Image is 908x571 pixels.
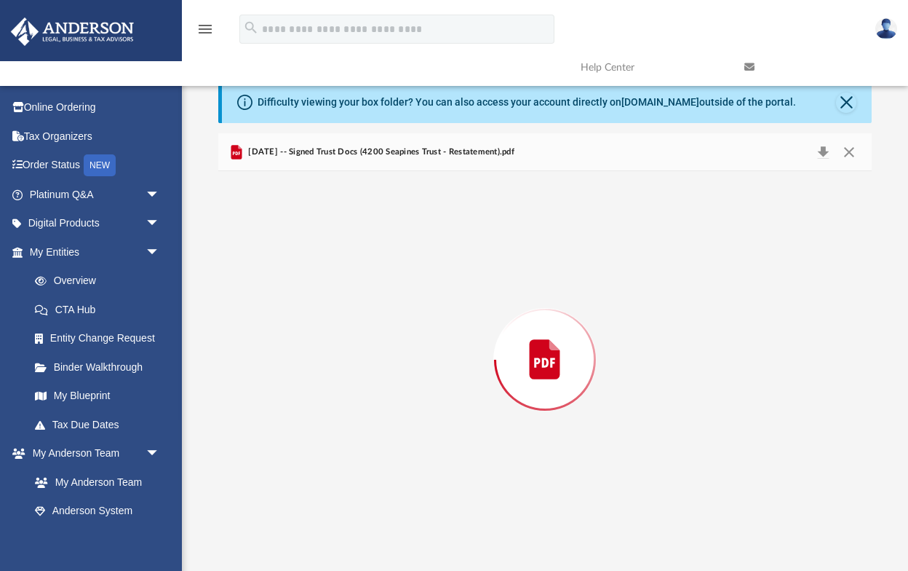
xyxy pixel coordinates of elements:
a: Help Center [570,39,733,96]
a: My Anderson Team [20,468,167,497]
a: CTA Hub [20,295,182,324]
img: Anderson Advisors Platinum Portal [7,17,138,46]
button: Download [810,142,836,162]
a: Entity Change Request [20,324,182,353]
span: arrow_drop_down [146,180,175,210]
i: search [243,20,259,36]
a: Digital Productsarrow_drop_down [10,209,182,238]
i: menu [196,20,214,38]
span: arrow_drop_down [146,439,175,469]
div: Preview [218,133,872,548]
a: Anderson System [20,497,175,526]
a: Order StatusNEW [10,151,182,181]
button: Close [836,142,862,162]
a: Online Ordering [10,93,182,122]
a: My Entitiesarrow_drop_down [10,237,182,267]
a: My Anderson Teamarrow_drop_down [10,439,175,468]
span: arrow_drop_down [146,237,175,267]
a: Tax Organizers [10,122,182,151]
a: My Blueprint [20,382,175,411]
a: Tax Due Dates [20,410,182,439]
a: menu [196,28,214,38]
div: Difficulty viewing your box folder? You can also access your account directly on outside of the p... [258,95,796,110]
img: User Pic [875,18,897,39]
a: Binder Walkthrough [20,353,182,382]
a: Platinum Q&Aarrow_drop_down [10,180,182,209]
a: Overview [20,267,182,296]
a: [DOMAIN_NAME] [621,96,699,108]
span: [DATE] -- Signed Trust Docs (4200 Seapines Trust - Restatement).pdf [245,146,514,159]
button: Close [836,92,856,113]
div: NEW [84,154,116,176]
span: arrow_drop_down [146,209,175,239]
